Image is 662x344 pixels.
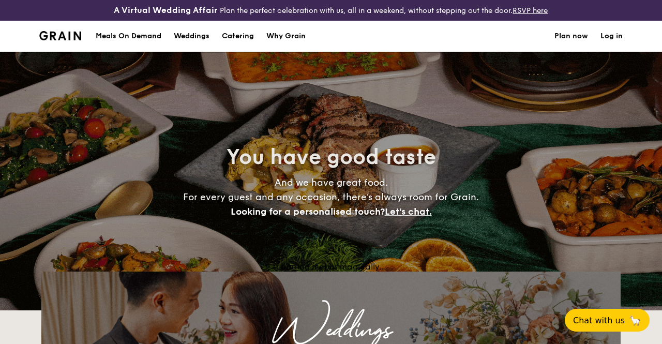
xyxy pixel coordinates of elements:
[629,315,641,326] span: 🦙
[110,4,551,17] div: Plan the perfect celebration with us, all in a weekend, without stepping out the door.
[573,316,625,325] span: Chat with us
[89,21,168,52] a: Meals On Demand
[41,262,621,272] div: Loading menus magically...
[565,309,650,332] button: Chat with us🦙
[96,21,161,52] div: Meals On Demand
[114,4,218,17] h4: A Virtual Wedding Affair
[222,21,254,52] h1: Catering
[132,321,530,340] div: Weddings
[260,21,312,52] a: Why Grain
[266,21,306,52] div: Why Grain
[174,21,209,52] div: Weddings
[216,21,260,52] a: Catering
[168,21,216,52] a: Weddings
[600,21,623,52] a: Log in
[39,31,81,40] a: Logotype
[385,206,432,217] span: Let's chat.
[513,6,548,15] a: RSVP here
[39,31,81,40] img: Grain
[554,21,588,52] a: Plan now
